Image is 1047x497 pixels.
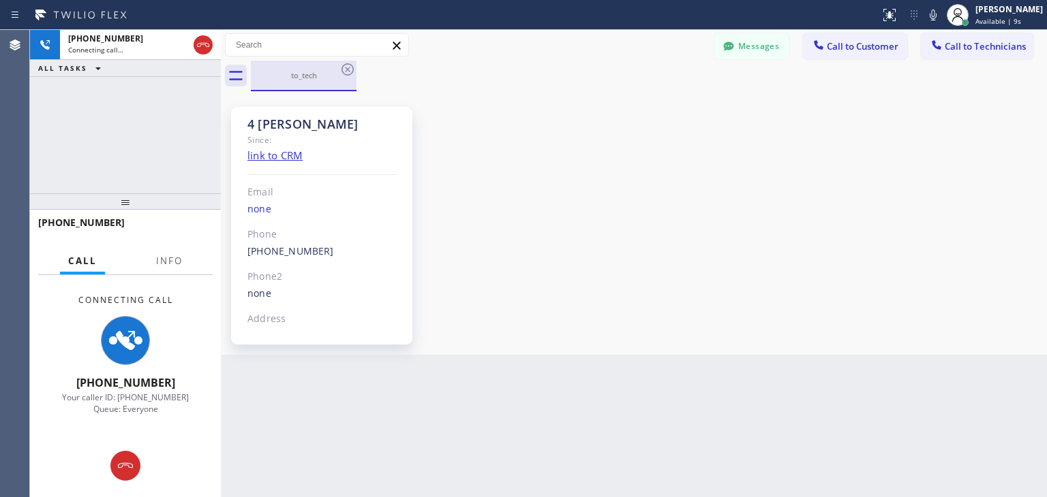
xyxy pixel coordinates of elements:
[247,286,397,302] div: none
[924,5,943,25] button: Mute
[803,33,907,59] button: Call to Customer
[247,185,397,200] div: Email
[226,34,408,56] input: Search
[30,60,115,76] button: ALL TASKS
[247,148,303,162] a: link to CRM
[975,3,1043,15] div: [PERSON_NAME]
[68,33,143,44] span: [PHONE_NUMBER]
[60,248,105,274] button: Call
[827,40,898,52] span: Call to Customer
[194,35,213,54] button: Hang up
[247,132,397,148] div: Since:
[68,255,97,267] span: Call
[247,227,397,242] div: Phone
[247,244,334,257] a: [PHONE_NUMBER]
[975,16,1021,26] span: Available | 9s
[247,269,397,285] div: Phone2
[68,45,123,54] span: Connecting call…
[148,248,191,274] button: Info
[76,375,175,390] span: [PHONE_NUMBER]
[247,311,397,327] div: Address
[156,255,183,267] span: Info
[62,391,189,415] span: Your caller ID: [PHONE_NUMBER] Queue: Everyone
[945,40,1026,52] span: Call to Technicians
[714,33,789,59] button: Messages
[38,63,87,73] span: ALL TASKS
[247,202,397,217] div: none
[921,33,1033,59] button: Call to Technicians
[252,70,355,80] div: to_tech
[38,216,125,229] span: [PHONE_NUMBER]
[110,451,140,481] button: Hang up
[247,116,397,132] div: 4 [PERSON_NAME]
[78,294,173,306] span: Connecting Call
